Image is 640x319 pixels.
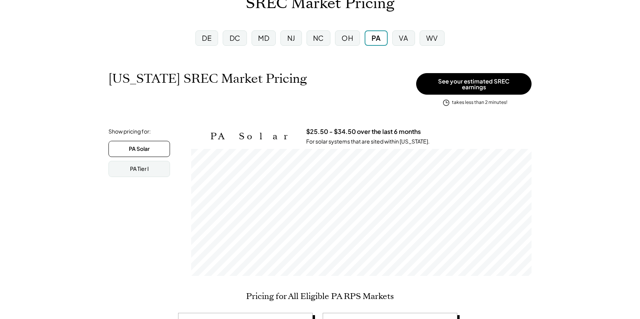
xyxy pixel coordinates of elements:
[416,73,532,95] button: See your estimated SREC earnings
[452,99,507,106] div: takes less than 2 minutes!
[306,128,421,136] h3: $25.50 - $34.50 over the last 6 months
[342,33,353,43] div: OH
[306,138,430,145] div: For solar systems that are sited within [US_STATE].
[399,33,408,43] div: VA
[287,33,295,43] div: NJ
[108,128,151,135] div: Show pricing for:
[258,33,269,43] div: MD
[202,33,212,43] div: DE
[230,33,240,43] div: DC
[130,165,149,173] div: PA Tier I
[426,33,438,43] div: WV
[313,33,324,43] div: NC
[108,71,307,86] h1: [US_STATE] SREC Market Pricing
[210,131,295,142] h2: PA Solar
[372,33,381,43] div: PA
[129,145,150,153] div: PA Solar
[246,291,394,301] h2: Pricing for All Eligible PA RPS Markets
